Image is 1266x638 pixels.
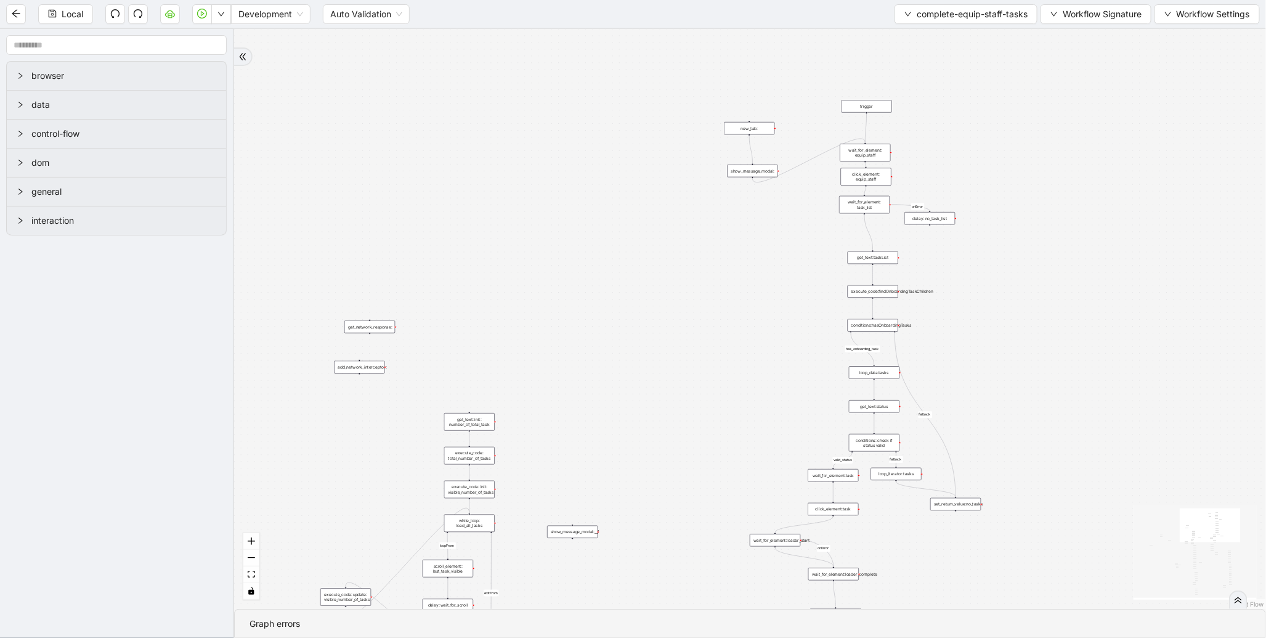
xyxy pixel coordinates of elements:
[753,139,866,182] g: Edge from show_message_modal: to wait_for_element: equip_staff
[1050,10,1058,18] span: down
[834,582,835,607] g: Edge from wait_for_element:loader_complete to conditions:check_status
[848,252,898,264] div: get_text:taskList
[444,515,495,533] div: while_loop: load_all_tasks
[849,434,899,452] div: conditions: check if status valid
[808,568,859,580] div: wait_for_element:loader_complete
[904,212,955,224] div: delay: no_task_listplus-circle
[38,4,93,24] button: saveLocal
[547,526,598,538] div: show_message_modal:__1
[952,515,960,524] span: plus-circle
[840,144,891,162] div: wait_for_element: equip_staff
[334,361,384,374] div: add_network_interceptor:plus-circle
[749,136,752,163] g: Edge from new_tab: to show_message_modal:
[808,503,858,515] div: click_element:task
[547,526,598,538] div: show_message_modal:__1plus-circle
[192,4,212,24] button: play-circle
[133,9,143,18] span: redo
[864,187,866,195] g: Edge from click_element: equip_staff to wait_for_element: task_list
[31,127,216,141] span: control-flow
[750,534,800,546] div: wait_for_element:loader_start
[848,319,898,332] div: conditions:hasOnboardingTasks
[849,366,899,378] div: loop_data:tasks
[1177,7,1250,21] span: Workflow Settings
[165,9,175,18] span: cloud-server
[423,560,473,578] div: scroll_element: last_task_visible
[243,533,259,550] button: zoom in
[904,10,912,18] span: down
[895,4,1037,24] button: downcomplete-equip-staff-tasks
[31,98,216,112] span: data
[243,550,259,566] button: zoom out
[841,168,891,186] div: click_element: equip_staff
[890,452,904,466] g: Edge from conditions: check if status valid to loop_iterator:tasks
[444,481,495,499] div: execute_code: init: visible_number_of_tasks
[238,5,303,23] span: Development
[250,617,1251,631] div: Graph errors
[330,5,402,23] span: Auto Validation
[904,212,955,224] div: delay: no_task_list
[105,4,125,24] button: undo
[444,447,495,465] div: execute_code: total_number_of_tasks
[444,413,495,431] div: get_text: init: number_of_total_task
[842,100,892,112] div: trigger
[355,378,364,387] span: plus-circle
[48,9,57,18] span: save
[839,196,890,214] div: wait_for_element: task_list
[849,400,899,412] div: get_text:status
[926,230,935,239] span: plus-circle
[31,69,216,83] span: browser
[848,285,898,298] div: execute_code:findOnboardingTaskChildren
[917,7,1028,21] span: complete-equip-staff-tasks
[334,361,384,374] div: add_network_interceptor:
[344,321,395,333] div: get_network_response:plus-circle
[895,333,956,497] g: Edge from conditions:hasOnboardingTasks to set_return_value:no_tasks
[211,4,231,24] button: down
[871,468,922,480] div: loop_iterator:tasks
[344,321,395,333] div: get_network_response:
[110,9,120,18] span: undo
[930,498,981,510] div: set_return_value:no_tasksplus-circle
[7,149,226,177] div: dom
[1041,4,1151,24] button: downWorkflow Signature
[728,165,778,177] div: show_message_modal:
[423,599,473,611] div: delay: wait_for_scroll
[1154,4,1260,24] button: downWorkflow Settings
[17,159,24,166] span: right
[197,9,207,18] span: play-circle
[17,188,24,195] span: right
[31,185,216,198] span: general
[17,101,24,108] span: right
[896,481,956,497] g: Edge from loop_iterator:tasks to set_return_value:no_tasks
[833,452,853,468] g: Edge from conditions: check if status valid to wait_for_element:task
[775,548,834,566] g: Edge from wait_for_element:loader_start to wait_for_element:loader_complete
[320,589,371,607] div: execute_code: update: visible_number_of_tasks
[7,207,226,235] div: interaction
[724,122,774,134] div: new_tab:
[866,114,867,143] g: Edge from trigger to wait_for_element: equip_staff
[346,508,469,617] g: Edge from execute_code: update: visible_number_of_tasks to while_loop: load_all_tasks
[808,469,858,481] div: wait_for_element:task
[864,215,873,250] g: Edge from wait_for_element: task_list to get_text:taskList
[7,62,226,90] div: browser
[7,178,226,206] div: general
[243,583,259,600] button: toggle interactivity
[1232,600,1264,608] a: React Flow attribution
[845,333,880,365] g: Edge from conditions:hasOnboardingTasks to loop_data:tasks
[7,91,226,119] div: data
